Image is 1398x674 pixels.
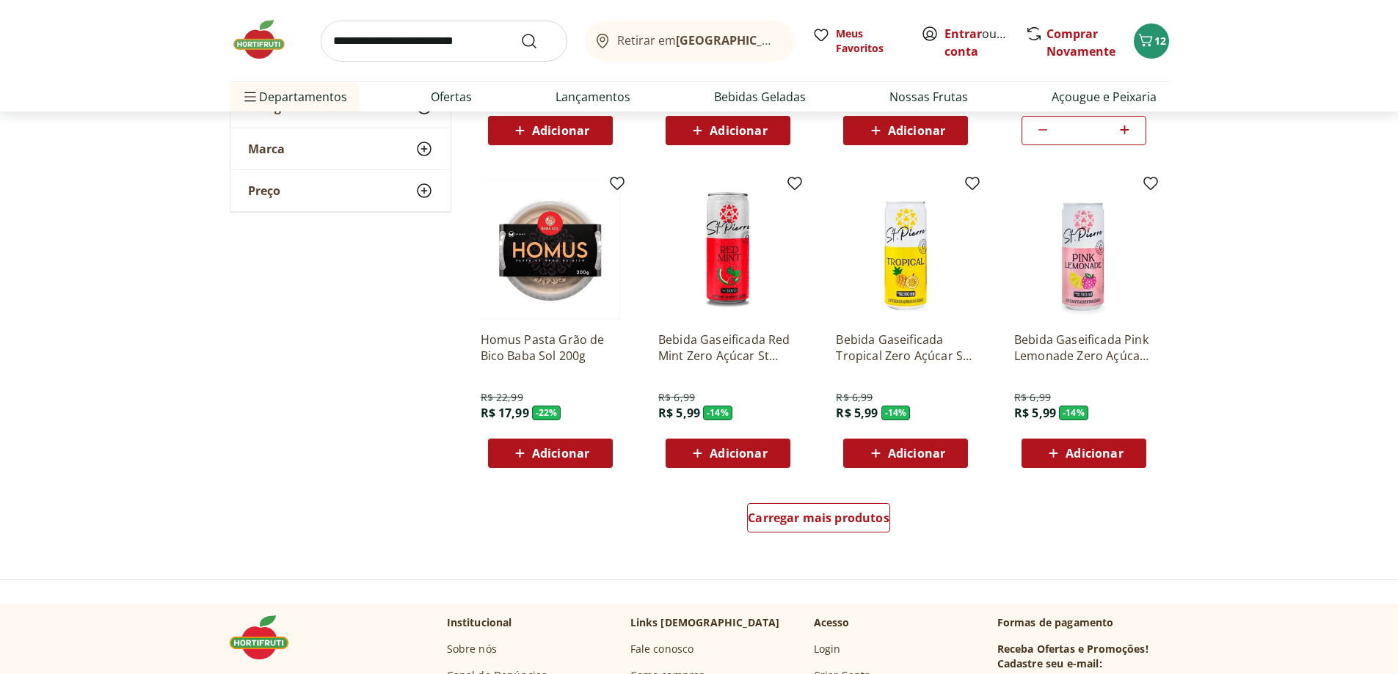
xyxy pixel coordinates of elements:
[703,406,732,420] span: - 14 %
[812,26,903,56] a: Meus Favoritos
[248,183,280,198] span: Preço
[1014,405,1056,421] span: R$ 5,99
[230,170,451,211] button: Preço
[836,331,975,364] a: Bebida Gaseificada Tropical Zero Açúcar St Pierre 310ml
[1014,180,1154,320] img: Bebida Gaseificada Pink Lemonade Zero Açúcar St Pierre 310ml
[447,615,512,630] p: Institucional
[241,79,259,114] button: Menu
[1052,88,1157,106] a: Açougue e Peixaria
[881,406,911,420] span: - 14 %
[1134,23,1169,59] button: Carrinho
[447,642,497,656] a: Sobre nós
[658,405,700,421] span: R$ 5,99
[997,642,1148,656] h3: Receba Ofertas e Promoções!
[814,642,841,656] a: Login
[321,21,567,62] input: search
[676,32,923,48] b: [GEOGRAPHIC_DATA]/[GEOGRAPHIC_DATA]
[1154,34,1166,48] span: 12
[710,447,767,459] span: Adicionar
[944,25,1010,60] span: ou
[230,615,303,659] img: Hortifruti
[843,439,968,468] button: Adicionar
[248,142,285,156] span: Marca
[836,26,903,56] span: Meus Favoritos
[532,406,561,420] span: - 22 %
[617,34,779,47] span: Retirar em
[658,390,695,405] span: R$ 6,99
[230,18,303,62] img: Hortifruti
[488,116,613,145] button: Adicionar
[556,88,630,106] a: Lançamentos
[666,116,790,145] button: Adicionar
[714,88,806,106] a: Bebidas Geladas
[1022,439,1146,468] button: Adicionar
[532,447,589,459] span: Adicionar
[488,439,613,468] button: Adicionar
[888,447,945,459] span: Adicionar
[843,116,968,145] button: Adicionar
[836,405,878,421] span: R$ 5,99
[1059,406,1088,420] span: - 14 %
[836,390,873,405] span: R$ 6,99
[710,125,767,136] span: Adicionar
[1066,447,1123,459] span: Adicionar
[1014,390,1051,405] span: R$ 6,99
[666,439,790,468] button: Adicionar
[520,32,556,50] button: Submit Search
[836,180,975,320] img: Bebida Gaseificada Tropical Zero Açúcar St Pierre 310ml
[658,331,798,364] a: Bebida Gaseificada Red Mint Zero Açúcar St Pierre 310ml
[888,125,945,136] span: Adicionar
[997,615,1169,630] p: Formas de pagamento
[241,79,347,114] span: Departamentos
[748,512,889,524] span: Carregar mais produtos
[481,180,620,320] img: Homus Pasta Grão de Bico Baba Sol 200g
[658,180,798,320] img: Bebida Gaseificada Red Mint Zero Açúcar St Pierre 310ml
[814,615,850,630] p: Acesso
[944,26,1025,59] a: Criar conta
[630,642,694,656] a: Fale conosco
[747,503,890,538] a: Carregar mais produtos
[481,405,529,421] span: R$ 17,99
[630,615,780,630] p: Links [DEMOGRAPHIC_DATA]
[431,88,472,106] a: Ofertas
[481,331,620,364] a: Homus Pasta Grão de Bico Baba Sol 200g
[230,128,451,169] button: Marca
[481,390,523,405] span: R$ 22,99
[889,88,968,106] a: Nossas Frutas
[1014,331,1154,364] a: Bebida Gaseificada Pink Lemonade Zero Açúcar St Pierre 310ml
[997,656,1102,671] h3: Cadastre seu e-mail:
[944,26,982,42] a: Entrar
[585,21,795,62] button: Retirar em[GEOGRAPHIC_DATA]/[GEOGRAPHIC_DATA]
[532,125,589,136] span: Adicionar
[1046,26,1115,59] a: Comprar Novamente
